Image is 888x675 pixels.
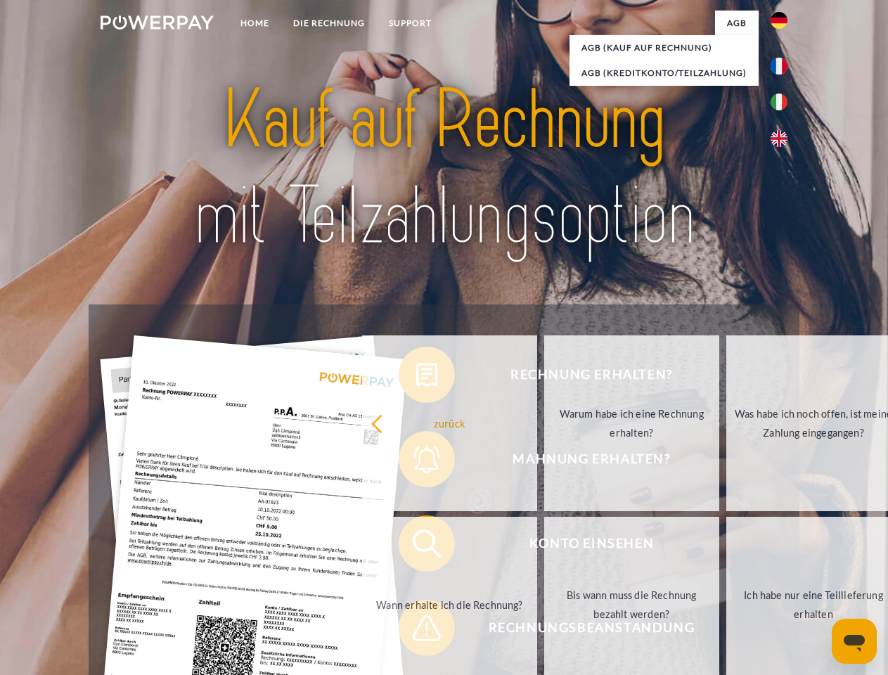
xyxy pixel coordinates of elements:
img: de [771,12,787,29]
div: Bis wann muss die Rechnung bezahlt werden? [553,586,711,624]
div: Warum habe ich eine Rechnung erhalten? [553,404,711,442]
a: DIE RECHNUNG [281,11,377,36]
a: SUPPORT [377,11,444,36]
img: it [771,94,787,110]
img: title-powerpay_de.svg [134,67,754,269]
img: en [771,130,787,147]
img: logo-powerpay-white.svg [101,15,214,30]
div: zurück [371,413,529,432]
img: fr [771,58,787,75]
div: Wann erhalte ich die Rechnung? [371,595,529,614]
a: Home [229,11,281,36]
a: agb [715,11,759,36]
a: AGB (Kauf auf Rechnung) [570,35,759,60]
iframe: Schaltfläche zum Öffnen des Messaging-Fensters [832,619,877,664]
a: AGB (Kreditkonto/Teilzahlung) [570,60,759,86]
